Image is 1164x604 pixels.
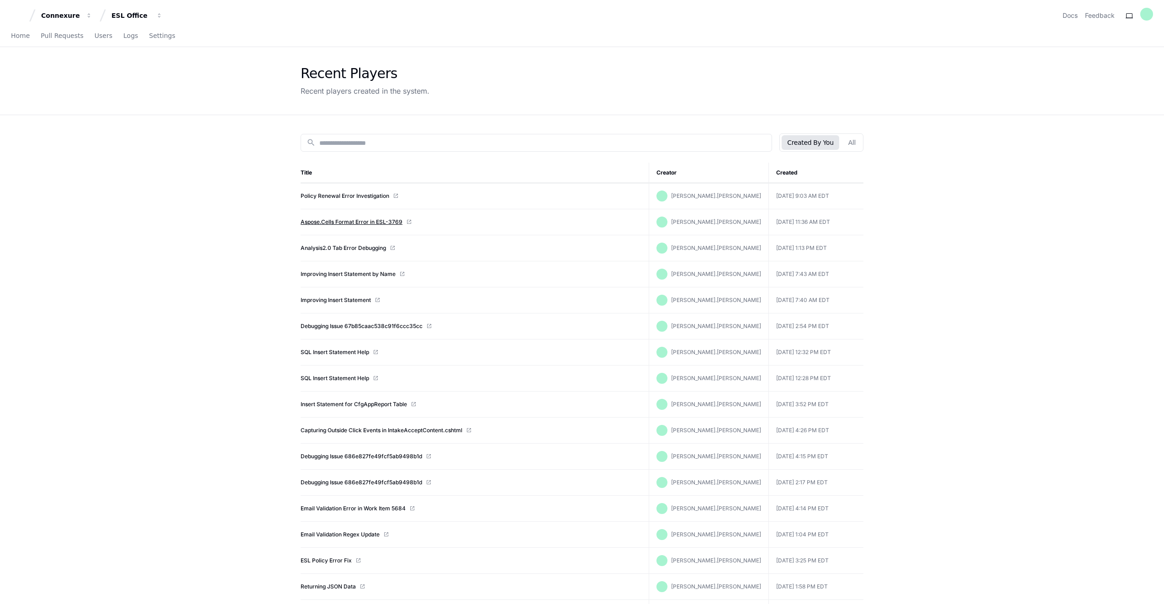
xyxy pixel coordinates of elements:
span: [PERSON_NAME].[PERSON_NAME] [671,192,761,199]
span: Logs [123,33,138,38]
td: [DATE] 2:17 PM EDT [768,470,863,496]
a: Aspose.Cells Format Error in ESL-3769 [301,218,402,226]
span: Pull Requests [41,33,83,38]
a: Pull Requests [41,26,83,47]
a: Email Validation Error in Work Item 5684 [301,505,406,512]
div: ESL Office [111,11,151,20]
a: ESL Policy Error Fix [301,557,352,564]
span: [PERSON_NAME].[PERSON_NAME] [671,218,761,225]
button: Connexure [37,7,96,24]
span: [PERSON_NAME].[PERSON_NAME] [671,244,761,251]
span: [PERSON_NAME].[PERSON_NAME] [671,375,761,381]
td: [DATE] 7:43 AM EDT [768,261,863,287]
mat-icon: search [307,138,316,147]
td: [DATE] 4:15 PM EDT [768,444,863,470]
a: Policy Renewal Error Investigation [301,192,389,200]
div: Recent Players [301,65,429,82]
td: [DATE] 9:03 AM EDT [768,183,863,209]
td: [DATE] 3:52 PM EDT [768,392,863,418]
a: Logs [123,26,138,47]
span: [PERSON_NAME].[PERSON_NAME] [671,401,761,408]
span: Users [95,33,112,38]
a: Debugging Issue 67b85caac538c91f6ccc35cc [301,323,423,330]
a: Home [11,26,30,47]
td: [DATE] 3:25 PM EDT [768,548,863,574]
a: Capturing Outside Click Events in IntakeAcceptContent.cshtml [301,427,462,434]
span: [PERSON_NAME].[PERSON_NAME] [671,349,761,355]
span: Home [11,33,30,38]
div: Connexure [41,11,80,20]
td: [DATE] 4:26 PM EDT [768,418,863,444]
span: [PERSON_NAME].[PERSON_NAME] [671,297,761,303]
td: [DATE] 4:14 PM EDT [768,496,863,522]
th: Creator [649,163,768,183]
a: Improving Insert Statement [301,297,371,304]
a: Returning JSON Data [301,583,356,590]
div: Recent players created in the system. [301,85,429,96]
a: Debugging Issue 686e827fe49fcf5ab9498b1d [301,453,422,460]
span: [PERSON_NAME].[PERSON_NAME] [671,323,761,329]
a: Users [95,26,112,47]
th: Created [768,163,863,183]
a: Email Validation Regex Update [301,531,380,538]
span: [PERSON_NAME].[PERSON_NAME] [671,479,761,486]
a: Analysis2.0 Tab Error Debugging [301,244,386,252]
span: [PERSON_NAME].[PERSON_NAME] [671,531,761,538]
span: Settings [149,33,175,38]
a: Settings [149,26,175,47]
td: [DATE] 12:28 PM EDT [768,366,863,392]
th: Title [301,163,649,183]
button: Feedback [1085,11,1115,20]
button: All [843,135,861,150]
button: Created By You [782,135,839,150]
span: [PERSON_NAME].[PERSON_NAME] [671,453,761,460]
span: [PERSON_NAME].[PERSON_NAME] [671,270,761,277]
td: [DATE] 1:58 PM EDT [768,574,863,600]
a: Insert Statement for CfgAppReport Table [301,401,407,408]
a: SQL Insert Statement Help [301,349,369,356]
td: [DATE] 2:54 PM EDT [768,313,863,339]
a: SQL Insert Statement Help [301,375,369,382]
span: [PERSON_NAME].[PERSON_NAME] [671,557,761,564]
td: [DATE] 12:32 PM EDT [768,339,863,366]
td: [DATE] 11:36 AM EDT [768,209,863,235]
span: [PERSON_NAME].[PERSON_NAME] [671,505,761,512]
a: Docs [1063,11,1078,20]
td: [DATE] 1:04 PM EDT [768,522,863,548]
a: Improving Insert Statement by Name [301,270,396,278]
td: [DATE] 1:13 PM EDT [768,235,863,261]
td: [DATE] 7:40 AM EDT [768,287,863,313]
a: Debugging Issue 686e827fe49fcf5ab9498b1d [301,479,422,486]
span: [PERSON_NAME].[PERSON_NAME] [671,583,761,590]
button: ESL Office [108,7,166,24]
span: [PERSON_NAME].[PERSON_NAME] [671,427,761,434]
